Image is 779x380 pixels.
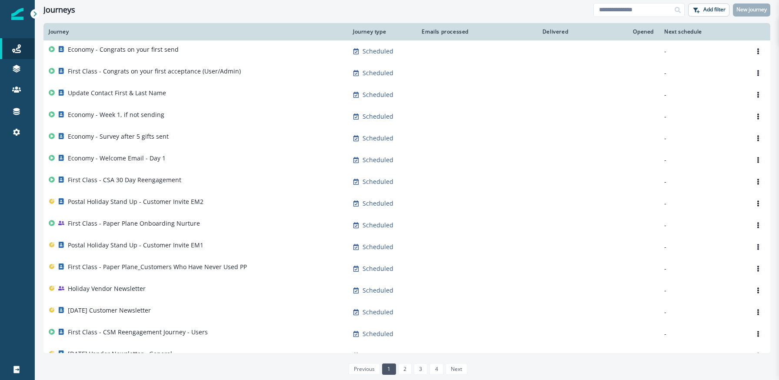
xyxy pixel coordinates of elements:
a: Economy - Week 1, if not sendingScheduled--Options [43,106,770,127]
a: First Class - Paper Plane_Customers Who Have Never Used PPScheduled--Options [43,258,770,280]
p: Scheduled [363,112,393,121]
p: Economy - Week 1, if not sending [68,110,164,119]
a: First Class - CSM Reengagement Journey - UsersScheduled--Options [43,323,770,345]
p: Scheduled [363,308,393,317]
button: Options [751,219,765,232]
a: First Class - CSA 30 Day ReengagementScheduled--Options [43,171,770,193]
p: - [664,134,741,143]
a: Page 2 [398,363,412,375]
p: First Class - Congrats on your first acceptance (User/Admin) [68,67,241,76]
a: Update Contact First & Last NameScheduled--Options [43,84,770,106]
p: - [664,221,741,230]
a: Page 3 [414,363,427,375]
p: - [664,308,741,317]
p: Scheduled [363,156,393,164]
p: Scheduled [363,199,393,208]
p: - [664,243,741,251]
button: Options [751,197,765,210]
div: Next schedule [664,28,741,35]
p: - [664,199,741,208]
p: Holiday Vendor Newsletter [68,284,146,293]
button: Options [751,88,765,101]
p: - [664,286,741,295]
button: Options [751,110,765,123]
button: Options [751,153,765,167]
p: - [664,112,741,121]
p: Scheduled [363,330,393,338]
p: First Class - CSA 30 Day Reengagement [68,176,181,184]
button: Options [751,262,765,275]
a: Economy - Survey after 5 gifts sentScheduled--Options [43,127,770,149]
button: Options [751,175,765,188]
a: Postal Holiday Stand Up - Customer Invite EM1Scheduled--Options [43,236,770,258]
button: Options [751,67,765,80]
p: Add filter [703,7,726,13]
button: Options [751,306,765,319]
p: Update Contact First & Last Name [68,89,166,97]
a: [DATE] Customer NewsletterScheduled--Options [43,301,770,323]
a: Postal Holiday Stand Up - Customer Invite EM2Scheduled--Options [43,193,770,214]
p: Postal Holiday Stand Up - Customer Invite EM1 [68,241,203,250]
p: Economy - Congrats on your first send [68,45,179,54]
div: Emails processed [418,28,469,35]
p: - [664,264,741,273]
p: First Class - Paper Plane_Customers Who Have Never Used PP [68,263,247,271]
a: Next page [446,363,467,375]
ul: Pagination [346,363,467,375]
div: Opened [579,28,654,35]
a: Economy - Welcome Email - Day 1Scheduled--Options [43,149,770,171]
a: Holiday Vendor NewsletterScheduled--Options [43,280,770,301]
a: [DATE] Vendor Newsletter - GeneralScheduled--Options [43,345,770,367]
a: Page 1 is your current page [382,363,396,375]
button: Options [751,327,765,340]
p: Scheduled [363,286,393,295]
p: - [664,47,741,56]
div: Delivered [479,28,568,35]
p: Scheduled [363,243,393,251]
div: Journey type [353,28,408,35]
p: [DATE] Customer Newsletter [68,306,151,315]
p: - [664,90,741,99]
button: Options [751,45,765,58]
p: Scheduled [363,90,393,99]
h1: Journeys [43,5,75,15]
p: - [664,351,741,360]
a: First Class - Paper Plane Onboarding NurtureScheduled--Options [43,214,770,236]
a: Page 4 [429,363,443,375]
p: - [664,156,741,164]
p: First Class - Paper Plane Onboarding Nurture [68,219,200,228]
div: Journey [49,28,343,35]
p: - [664,177,741,186]
p: Postal Holiday Stand Up - Customer Invite EM2 [68,197,203,206]
a: First Class - Congrats on your first acceptance (User/Admin)Scheduled--Options [43,62,770,84]
p: - [664,330,741,338]
p: [DATE] Vendor Newsletter - General [68,350,172,358]
button: Options [751,349,765,362]
p: Scheduled [363,221,393,230]
button: New journey [733,3,770,17]
p: Economy - Survey after 5 gifts sent [68,132,169,141]
p: - [664,69,741,77]
p: Scheduled [363,69,393,77]
p: Scheduled [363,351,393,360]
button: Options [751,132,765,145]
button: Options [751,284,765,297]
p: Scheduled [363,134,393,143]
p: Scheduled [363,264,393,273]
button: Add filter [688,3,729,17]
p: Scheduled [363,47,393,56]
img: Inflection [11,8,23,20]
p: New journey [736,7,767,13]
button: Options [751,240,765,253]
a: Economy - Congrats on your first sendScheduled--Options [43,40,770,62]
p: Scheduled [363,177,393,186]
p: Economy - Welcome Email - Day 1 [68,154,166,163]
p: First Class - CSM Reengagement Journey - Users [68,328,208,337]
